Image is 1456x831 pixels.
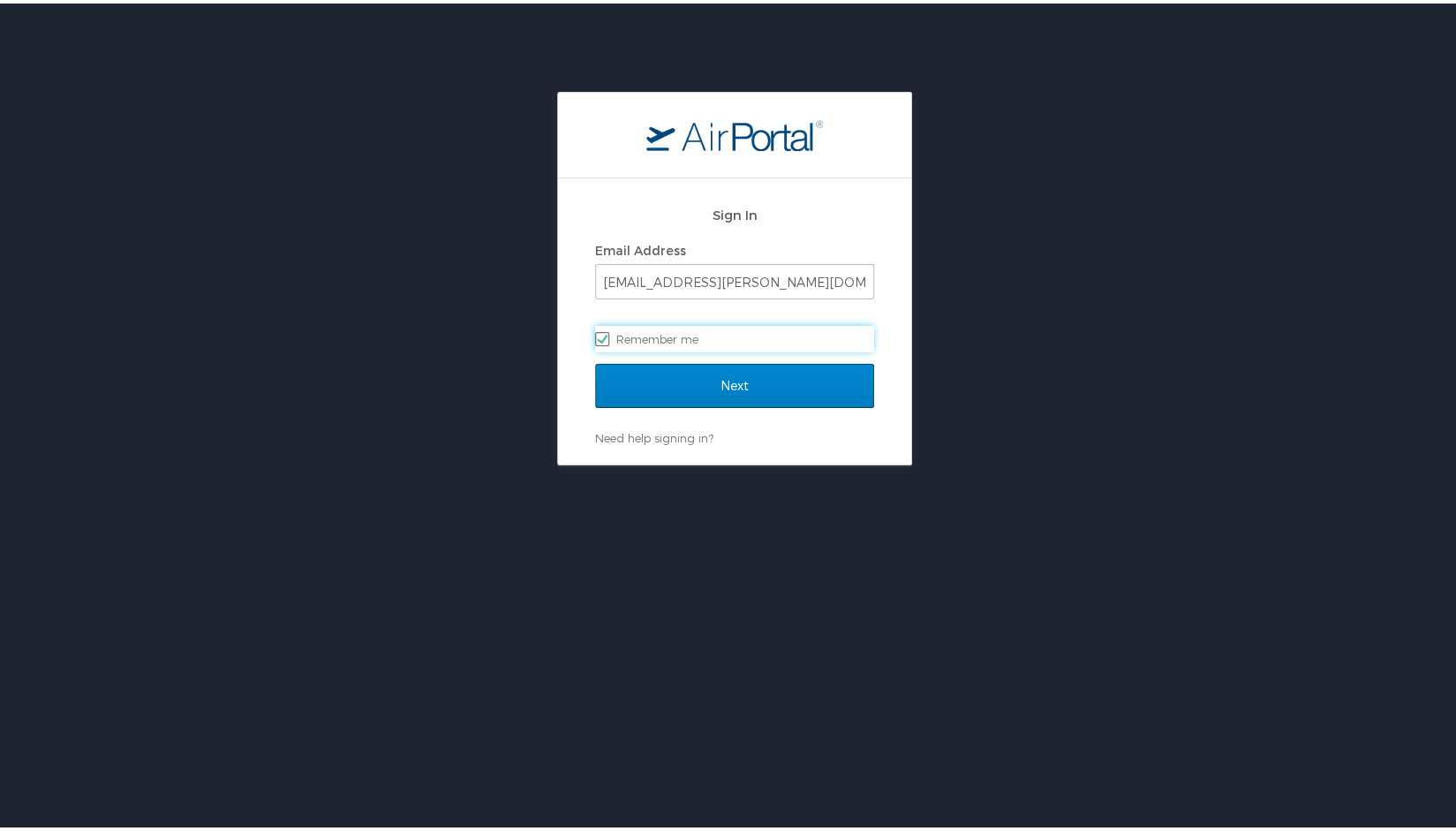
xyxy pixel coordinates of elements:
[595,201,874,222] h2: Sign In
[595,322,874,349] label: Remember me
[595,360,874,404] input: Next
[646,116,823,147] img: logo
[595,427,713,442] a: Need help signing in?
[595,239,686,254] label: Email Address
